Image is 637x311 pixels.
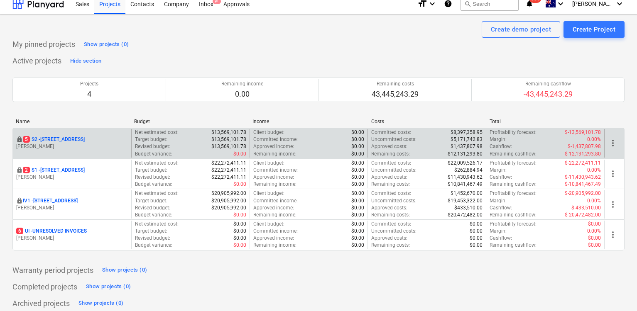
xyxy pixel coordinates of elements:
[608,199,618,209] span: more_vert
[253,160,284,167] p: Client budget :
[221,89,263,99] p: 0.00
[608,138,618,148] span: more_vert
[371,190,411,197] p: Committed costs :
[448,211,483,219] p: $20,472,482.00
[16,197,23,204] div: This project is confidential
[253,204,294,211] p: Approved income :
[135,242,172,249] p: Budget variance :
[371,242,410,249] p: Remaining costs :
[451,136,483,143] p: $5,171,742.83
[470,235,483,242] p: $0.00
[86,282,131,292] div: Show projects (0)
[490,174,512,181] p: Cashflow :
[84,40,129,49] div: Show projects (0)
[571,204,601,211] p: $-433,510.00
[490,136,507,143] p: Margin :
[351,190,364,197] p: $0.00
[16,167,23,174] div: This project is confidential
[68,54,103,68] button: Hide section
[351,167,364,174] p: $0.00
[565,190,601,197] p: $-20,905,992.00
[351,136,364,143] p: $0.00
[588,235,601,242] p: $0.00
[135,190,179,197] p: Net estimated cost :
[16,136,128,150] div: 5S2 -[STREET_ADDRESS][PERSON_NAME]
[211,136,246,143] p: $13,569,101.78
[84,280,133,294] button: Show projects (0)
[490,221,537,228] p: Profitability forecast :
[572,0,614,7] span: [PERSON_NAME]
[135,204,170,211] p: Revised budget :
[16,136,23,143] span: locked
[464,0,471,7] span: search
[371,136,416,143] p: Uncommitted costs :
[372,89,419,99] p: 43,445,243.29
[563,21,625,38] button: Create Project
[16,235,128,242] p: [PERSON_NAME]
[135,174,170,181] p: Revised budget :
[371,204,407,211] p: Approved costs :
[211,174,246,181] p: $22,272,411.11
[70,56,101,66] div: Hide section
[351,211,364,219] p: $0.00
[490,228,507,235] p: Margin :
[23,136,85,143] p: S2 - [STREET_ADDRESS]
[253,221,284,228] p: Client budget :
[252,119,364,124] div: Income
[371,181,410,188] p: Remaining costs :
[371,174,407,181] p: Approved costs :
[565,181,601,188] p: $-10,841,467.49
[135,197,167,204] p: Target budget :
[490,242,537,249] p: Remaining cashflow :
[233,221,246,228] p: $0.00
[573,24,615,35] div: Create Project
[253,197,298,204] p: Committed income :
[12,39,75,49] p: My pinned projects
[351,143,364,150] p: $0.00
[16,228,87,235] p: UI - UNRESOLVED INVOICES
[371,167,416,174] p: Uncommitted costs :
[16,143,128,150] p: [PERSON_NAME]
[16,119,127,124] div: Name
[135,221,179,228] p: Net estimated cost :
[253,151,296,158] p: Remaining income :
[490,204,512,211] p: Cashflow :
[211,160,246,167] p: $22,272,411.11
[135,167,167,174] p: Target budget :
[351,174,364,181] p: $0.00
[16,228,128,242] div: 6UI -UNRESOLVED INVOICES[PERSON_NAME]
[16,174,128,181] p: [PERSON_NAME]
[371,119,483,124] div: Costs
[23,197,78,204] p: IV1 - [STREET_ADDRESS]
[12,282,77,292] p: Completed projects
[595,271,637,311] iframe: Chat Widget
[135,211,172,219] p: Budget variance :
[23,136,30,143] span: 5
[80,80,98,87] p: Projects
[351,242,364,249] p: $0.00
[565,211,601,219] p: $-20,472,482.00
[490,167,507,174] p: Margin :
[451,143,483,150] p: $1,437,807.98
[253,228,298,235] p: Committed income :
[351,204,364,211] p: $0.00
[351,181,364,188] p: $0.00
[490,129,537,136] p: Profitability forecast :
[12,56,61,66] p: Active projects
[253,174,294,181] p: Approved income :
[524,80,573,87] p: Remaining cashflow
[351,235,364,242] p: $0.00
[253,136,298,143] p: Committed income :
[135,181,172,188] p: Budget variance :
[490,211,537,219] p: Remaining cashflow :
[82,38,131,51] button: Show projects (0)
[490,190,537,197] p: Profitability forecast :
[76,297,125,310] button: Show projects (0)
[211,129,246,136] p: $13,569,101.78
[134,119,246,124] div: Budget
[135,235,170,242] p: Revised budget :
[351,221,364,228] p: $0.00
[135,143,170,150] p: Revised budget :
[351,151,364,158] p: $0.00
[565,129,601,136] p: $-13,569,101.78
